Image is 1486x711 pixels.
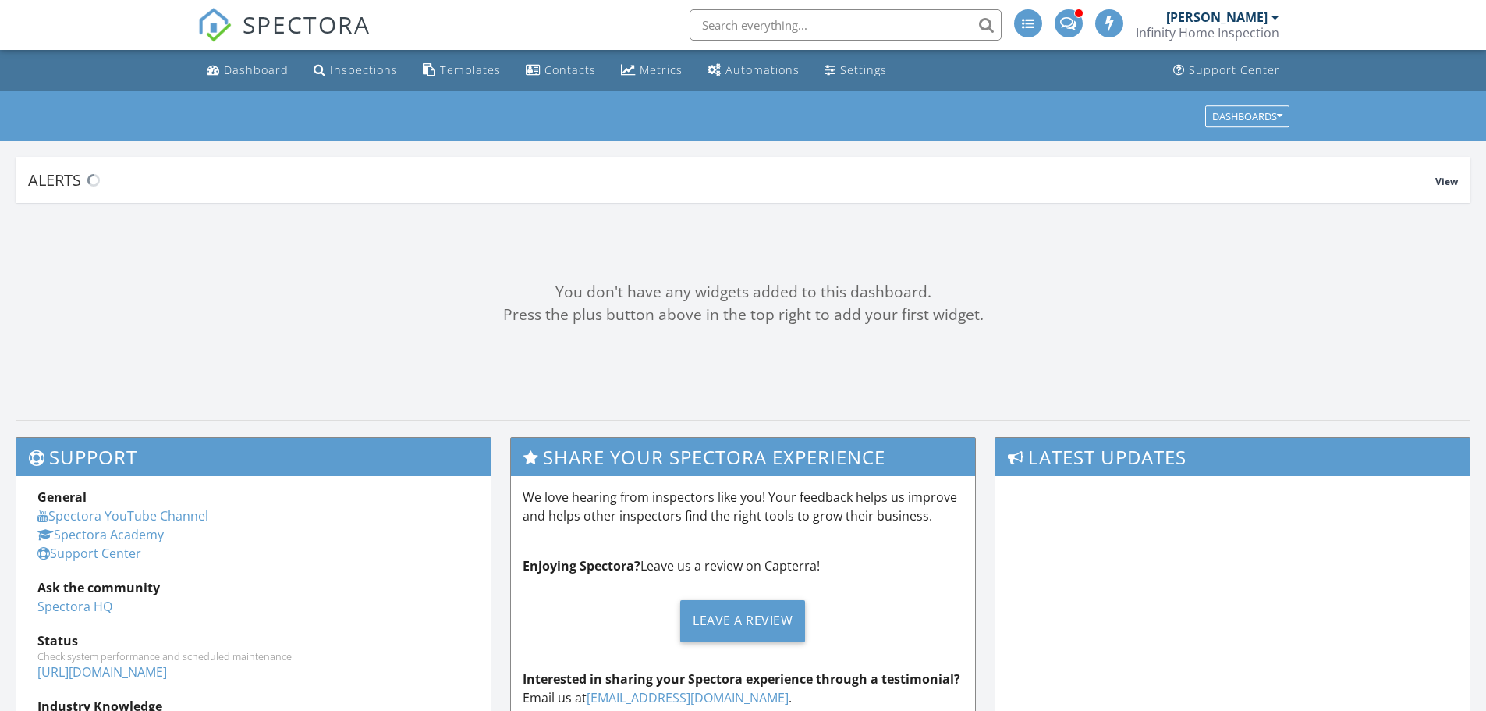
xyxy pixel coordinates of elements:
[520,56,602,85] a: Contacts
[680,600,805,642] div: Leave a Review
[818,56,893,85] a: Settings
[16,281,1470,304] div: You don't have any widgets added to this dashboard.
[440,62,501,77] div: Templates
[243,8,371,41] span: SPECTORA
[523,588,964,654] a: Leave a Review
[725,62,800,77] div: Automations
[37,598,112,615] a: Spectora HQ
[523,488,964,525] p: We love hearing from inspectors like you! Your feedback helps us improve and helps other inspecto...
[37,507,208,524] a: Spectora YouTube Channel
[197,21,371,54] a: SPECTORA
[615,56,689,85] a: Metrics
[37,663,167,681] a: [URL][DOMAIN_NAME]
[330,62,398,77] div: Inspections
[37,545,141,562] a: Support Center
[1189,62,1280,77] div: Support Center
[511,438,976,476] h3: Share Your Spectora Experience
[37,526,164,543] a: Spectora Academy
[16,438,491,476] h3: Support
[28,169,1435,190] div: Alerts
[224,62,289,77] div: Dashboard
[417,56,507,85] a: Templates
[1166,9,1268,25] div: [PERSON_NAME]
[1435,175,1458,188] span: View
[701,56,806,85] a: Automations (Advanced)
[690,9,1002,41] input: Search everything...
[16,304,1470,326] div: Press the plus button above in the top right to add your first widget.
[197,8,232,42] img: The Best Home Inspection Software - Spectora
[523,557,640,574] strong: Enjoying Spectora?
[307,56,404,85] a: Inspections
[640,62,683,77] div: Metrics
[1136,25,1279,41] div: Infinity Home Inspection
[1212,111,1282,122] div: Dashboards
[1205,105,1289,127] button: Dashboards
[523,670,960,688] strong: Interested in sharing your Spectora experience through a testimonial?
[523,670,964,707] p: Email us at .
[37,578,470,597] div: Ask the community
[37,650,470,663] div: Check system performance and scheduled maintenance.
[37,631,470,650] div: Status
[200,56,295,85] a: Dashboard
[1167,56,1286,85] a: Support Center
[995,438,1470,476] h3: Latest Updates
[544,62,596,77] div: Contacts
[37,489,87,506] strong: General
[587,689,789,706] a: [EMAIL_ADDRESS][DOMAIN_NAME]
[523,556,964,575] p: Leave us a review on Capterra!
[840,62,887,77] div: Settings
